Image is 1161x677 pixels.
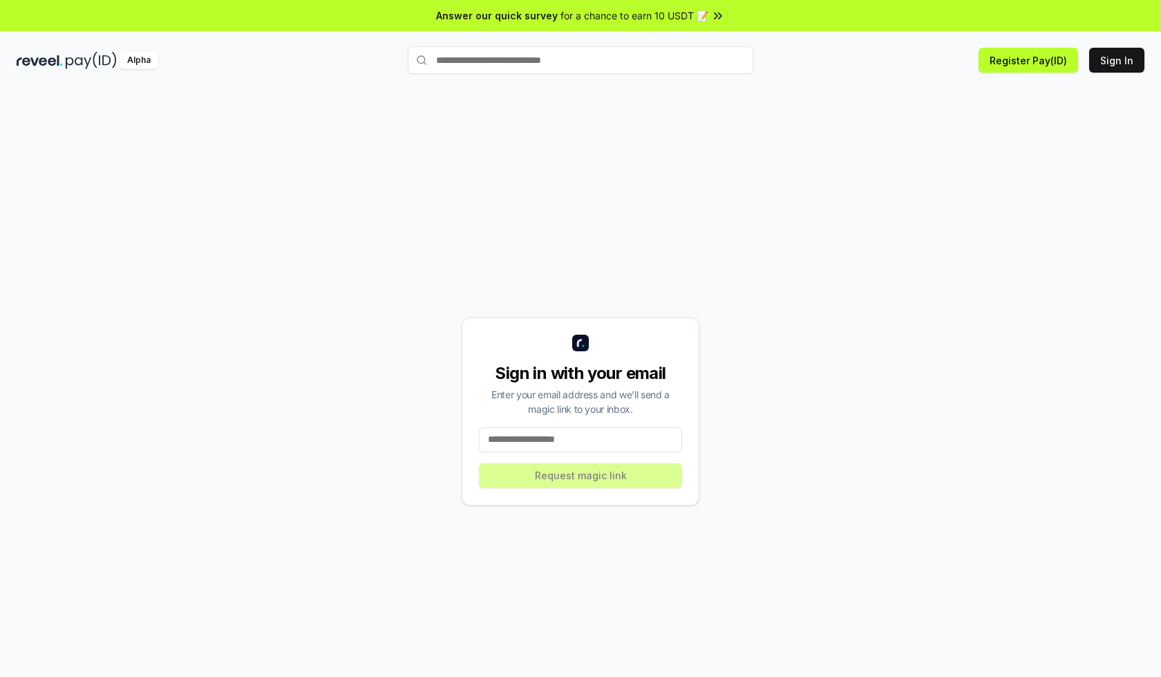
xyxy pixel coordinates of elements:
span: Answer our quick survey [436,8,558,23]
span: for a chance to earn 10 USDT 📝 [560,8,708,23]
img: logo_small [572,335,589,351]
img: pay_id [66,52,117,69]
div: Sign in with your email [479,362,682,384]
img: reveel_dark [17,52,63,69]
div: Enter your email address and we’ll send a magic link to your inbox. [479,387,682,416]
button: Register Pay(ID) [979,48,1078,73]
div: Alpha [120,52,158,69]
button: Sign In [1089,48,1144,73]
